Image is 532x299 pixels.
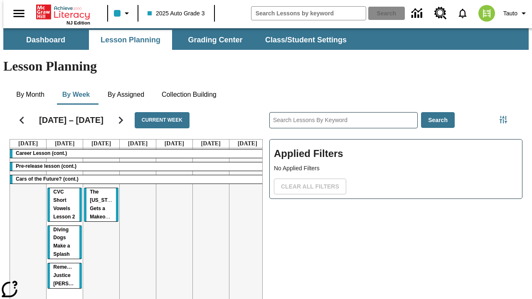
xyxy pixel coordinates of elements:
span: CVC Short Vowels Lesson 2 [53,189,75,220]
span: Remembering Justice O'Connor [53,264,95,287]
a: October 8, 2025 [90,140,113,148]
span: Dashboard [26,35,65,45]
h2: [DATE] – [DATE] [39,115,103,125]
button: Next [110,110,131,131]
h2: Applied Filters [274,144,518,164]
span: Career Lesson (cont.) [16,150,67,156]
a: October 6, 2025 [17,140,39,148]
button: Select a new avatar [473,2,500,24]
span: Cars of the Future? (cont.) [16,176,79,182]
img: avatar image [478,5,495,22]
span: NJ Edition [66,20,90,25]
span: Lesson Planning [101,35,160,45]
span: Class/Student Settings [265,35,347,45]
div: Pre-release lesson (cont.) [10,162,266,171]
span: Tauto [503,9,517,18]
button: Profile/Settings [500,6,532,21]
button: Dashboard [4,30,87,50]
p: No Applied Filters [274,164,518,173]
div: Applied Filters [269,139,522,199]
div: Cars of the Future? (cont.) [10,175,266,184]
button: Class/Student Settings [259,30,353,50]
a: Home [36,4,90,20]
button: Grading Center [174,30,257,50]
span: Diving Dogs Make a Splash [53,227,70,257]
input: Search Lessons By Keyword [270,113,417,128]
a: Notifications [452,2,473,24]
button: Lesson Planning [89,30,172,50]
a: October 9, 2025 [126,140,149,148]
a: October 11, 2025 [199,140,222,148]
span: Pre-release lesson (cont.) [16,163,76,169]
div: Home [36,3,90,25]
input: search field [251,7,366,20]
div: Diving Dogs Make a Splash [47,226,82,259]
div: Remembering Justice O'Connor [47,263,82,288]
span: The Missouri Gets a Makeover [90,189,118,220]
button: By Month [10,85,51,105]
h1: Lesson Planning [3,59,529,74]
a: Data Center [406,2,429,25]
button: Previous [11,110,32,131]
div: SubNavbar [3,30,354,50]
div: Career Lesson (cont.) [10,149,266,158]
button: By Assigned [101,85,151,105]
div: CVC Short Vowels Lesson 2 [47,188,82,221]
a: October 12, 2025 [236,140,259,148]
button: Class color is light blue. Change class color [111,6,135,21]
a: Resource Center, Will open in new tab [429,2,452,25]
button: Open side menu [7,1,31,26]
button: Filters Side menu [495,111,512,128]
button: Search [421,112,455,128]
button: Collection Building [155,85,223,105]
span: 2025 Auto Grade 3 [148,9,205,18]
div: SubNavbar [3,28,529,50]
span: Grading Center [188,35,242,45]
button: Current Week [135,112,190,128]
a: October 7, 2025 [53,140,76,148]
a: October 10, 2025 [163,140,186,148]
div: The Missouri Gets a Makeover [84,188,118,221]
button: By Week [55,85,97,105]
